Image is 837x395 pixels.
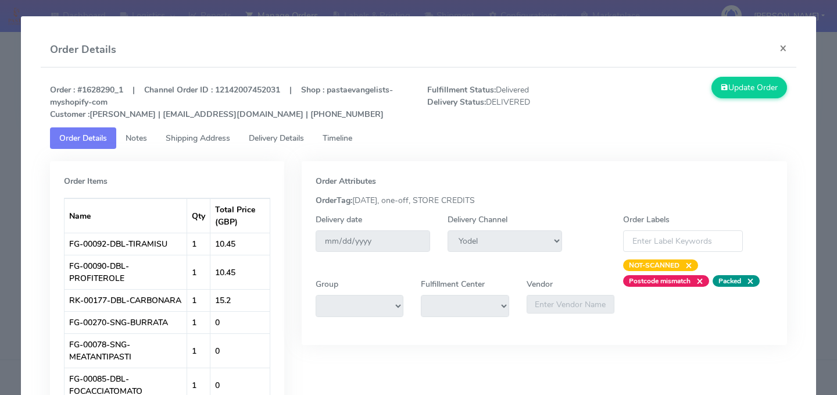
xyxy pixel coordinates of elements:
[126,133,147,144] span: Notes
[210,198,270,233] th: Total Price (GBP)
[448,213,507,226] label: Delivery Channel
[419,84,607,120] span: Delivered DELIVERED
[316,278,338,290] label: Group
[210,255,270,289] td: 10.45
[210,333,270,368] td: 0
[187,333,210,368] td: 1
[623,230,743,252] input: Enter Label Keywords
[623,213,670,226] label: Order Labels
[65,289,187,311] td: RK-00177-DBL-CARBONARA
[316,195,352,206] strong: OrderTag:
[527,278,553,290] label: Vendor
[64,176,108,187] strong: Order Items
[741,275,754,287] span: ×
[210,289,270,311] td: 15.2
[421,278,485,290] label: Fulfillment Center
[187,198,210,233] th: Qty
[187,289,210,311] td: 1
[629,261,679,270] strong: NOT-SCANNED
[50,109,90,120] strong: Customer :
[65,311,187,333] td: FG-00270-SNG-BURRATA
[629,276,691,286] strong: Postcode mismatch
[691,275,703,287] span: ×
[316,213,362,226] label: Delivery date
[427,97,486,108] strong: Delivery Status:
[50,42,116,58] h4: Order Details
[187,311,210,333] td: 1
[65,233,187,255] td: FG-00092-DBL-TIRAMISU
[316,176,376,187] strong: Order Attributes
[210,311,270,333] td: 0
[249,133,304,144] span: Delivery Details
[210,233,270,255] td: 10.45
[323,133,352,144] span: Timeline
[527,295,615,314] input: Enter Vendor Name
[187,233,210,255] td: 1
[50,127,787,149] ul: Tabs
[65,255,187,289] td: FG-00090-DBL-PROFITEROLE
[65,333,187,368] td: FG-00078-SNG-MEATANTIPASTI
[718,276,741,286] strong: Packed
[187,255,210,289] td: 1
[307,194,782,207] div: [DATE], one-off, STORE CREDITS
[65,198,187,233] th: Name
[427,84,496,95] strong: Fulfillment Status:
[711,77,787,98] button: Update Order
[59,133,107,144] span: Order Details
[166,133,230,144] span: Shipping Address
[770,33,796,63] button: Close
[679,259,692,271] span: ×
[50,84,393,120] strong: Order : #1628290_1 | Channel Order ID : 12142007452031 | Shop : pastaevangelists-myshopify-com [P...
